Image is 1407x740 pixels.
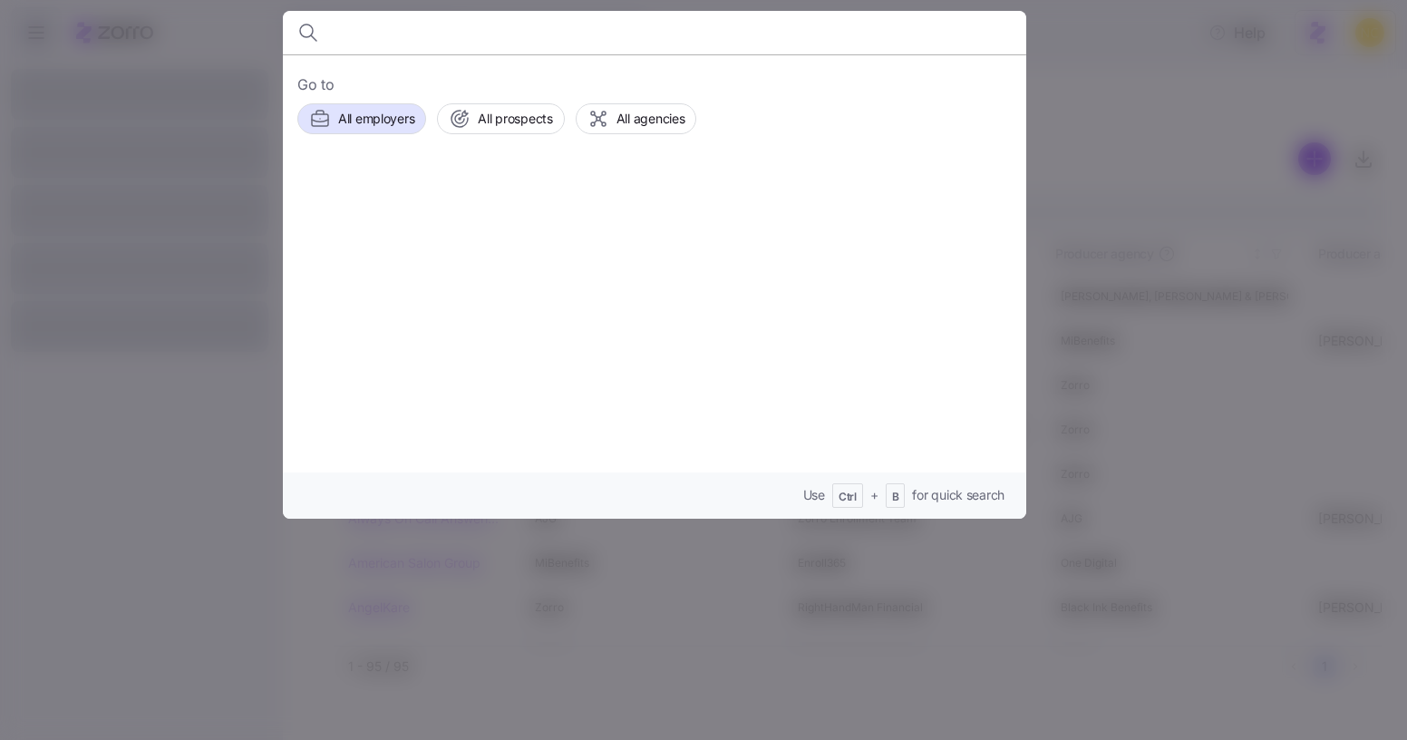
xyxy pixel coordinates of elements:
[892,490,899,505] span: B
[870,486,878,504] span: +
[297,73,1012,96] span: Go to
[839,490,857,505] span: Ctrl
[297,103,426,134] button: All employers
[912,486,1004,504] span: for quick search
[338,110,414,128] span: All employers
[437,103,564,134] button: All prospects
[478,110,552,128] span: All prospects
[616,110,685,128] span: All agencies
[576,103,697,134] button: All agencies
[803,486,825,504] span: Use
